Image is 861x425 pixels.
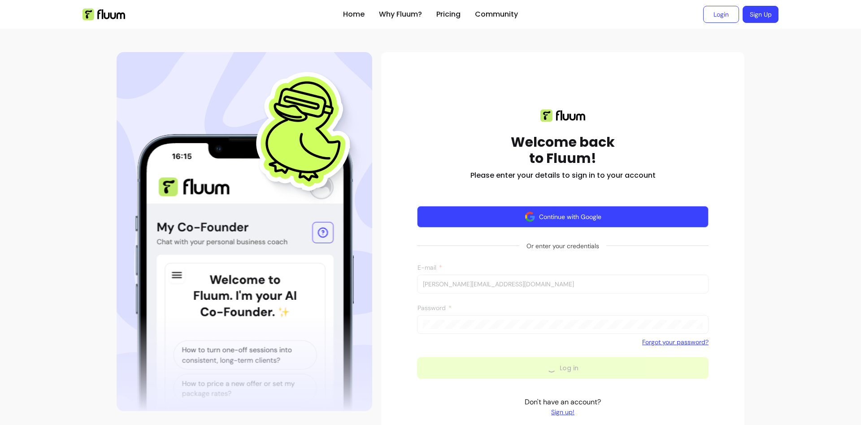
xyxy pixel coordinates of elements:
[525,407,601,416] a: Sign up!
[511,134,615,166] h1: Welcome back to Fluum!
[343,9,365,20] a: Home
[743,6,778,23] a: Sign Up
[417,263,438,272] span: E-mail
[642,337,709,346] a: Forgot your password?
[83,9,125,20] img: Fluum Logo
[519,238,606,254] span: Or enter your credentials
[436,9,461,20] a: Pricing
[525,397,601,416] p: Don't have an account?
[417,304,448,312] span: Password
[475,9,518,20] a: Community
[379,9,422,20] a: Why Fluum?
[703,6,739,23] a: Login
[540,110,585,122] img: Fluum logo
[470,170,656,181] h2: Please enter your details to sign in to your account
